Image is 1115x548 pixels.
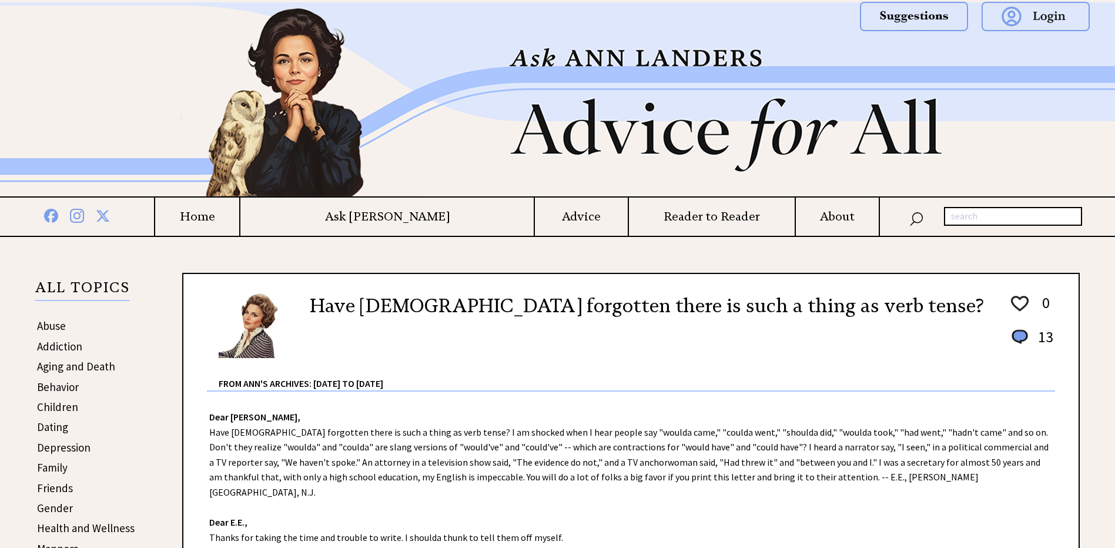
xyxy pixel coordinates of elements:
img: heart_outline%201.png [1009,293,1030,314]
a: Addiction [37,339,82,353]
a: Children [37,400,78,414]
a: Abuse [37,319,66,333]
h2: Have [DEMOGRAPHIC_DATA] forgotten there is such a thing as verb tense? [310,292,984,320]
td: 13 [1032,327,1054,358]
img: suggestions.png [860,2,968,31]
img: right_new2.png [981,2,987,196]
img: login.png [982,2,1090,31]
a: Dating [37,420,68,434]
a: Reader to Reader [629,209,795,224]
img: Ann6%20v2%20small.png [219,292,292,358]
a: Family [37,460,68,475]
img: facebook%20blue.png [44,206,58,223]
a: Advice [535,209,627,224]
div: From Ann's Archives: [DATE] to [DATE] [219,359,1055,390]
p: ALL TOPICS [35,281,130,301]
a: Gender [37,501,73,515]
a: Depression [37,440,91,455]
img: header2b_v1.png [135,2,981,196]
a: Ask [PERSON_NAME] [240,209,534,224]
input: search [944,207,1082,226]
img: instagram%20blue.png [70,206,84,223]
a: About [796,209,879,224]
img: message_round%201.png [1009,328,1030,346]
a: Aging and Death [37,359,115,373]
a: Home [155,209,239,224]
img: x%20blue.png [96,207,110,223]
a: Friends [37,481,73,495]
a: Behavior [37,380,79,394]
strong: Dear E.E., [209,516,247,528]
td: 0 [1032,293,1054,326]
strong: Dear [PERSON_NAME], [209,411,300,423]
a: Health and Wellness [37,521,135,535]
img: search_nav.png [909,209,923,226]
